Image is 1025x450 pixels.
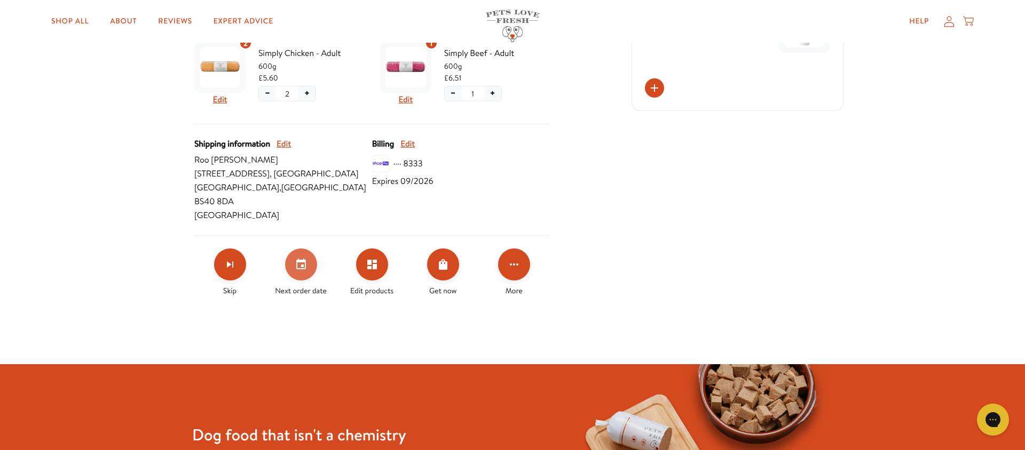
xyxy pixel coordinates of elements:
span: Simply Beef - Adult [444,46,550,60]
button: Click for more options [498,248,530,280]
span: 600g [258,60,364,72]
span: Simply Chicken - Adult [258,46,364,60]
span: Edit products [350,285,393,296]
button: Skip subscription [214,248,246,280]
img: Pets Love Fresh [486,10,539,42]
span: 2 [243,37,248,49]
span: Next order date [275,285,327,296]
div: Subscription product: Simply Beef - Adult [380,37,550,111]
span: 2 [285,88,289,100]
span: Billing [372,137,394,151]
span: [STREET_ADDRESS] , [GEOGRAPHIC_DATA] [194,167,372,181]
div: Make changes for subscription [194,248,549,296]
span: Shipping information [194,137,270,151]
a: Help [901,11,937,32]
span: More [506,285,523,296]
iframe: Gorgias live chat messenger [972,400,1014,439]
a: Shop All [43,11,97,32]
a: Expert Advice [205,11,282,32]
button: Set your next order date [285,248,317,280]
button: Edit [277,137,291,151]
span: 600g [444,60,550,72]
span: Expires 09/2026 [372,174,433,188]
div: 1 units of item: Simply Beef - Adult [425,37,438,50]
span: £6.51 [444,72,462,84]
span: Skip [223,285,236,296]
img: Simply Chicken - Adult [200,47,240,87]
div: Subscription product: Simply Chicken - Adult [194,37,364,111]
img: svg%3E [372,155,389,172]
button: Edit [213,93,227,107]
button: Increase quantity [298,86,316,101]
button: Order Now [427,248,459,280]
button: Edit products [356,248,388,280]
a: Reviews [149,11,200,32]
button: Edit [398,93,413,107]
span: Get now [429,285,456,296]
span: [GEOGRAPHIC_DATA] , [GEOGRAPHIC_DATA] BS40 8DA [194,181,372,208]
span: 1 [471,88,474,100]
button: Increase quantity [484,86,501,101]
span: £5.60 [258,72,278,84]
img: Simply Beef - Adult [385,47,426,87]
span: Roo [PERSON_NAME] [194,153,372,167]
span: [GEOGRAPHIC_DATA] [194,208,372,222]
a: About [101,11,145,32]
button: Edit [400,137,415,151]
span: ···· 8333 [393,157,423,171]
span: 1 [430,37,432,49]
div: 2 units of item: Simply Chicken - Adult [239,37,252,50]
button: Decrease quantity [445,86,462,101]
button: Decrease quantity [259,86,276,101]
